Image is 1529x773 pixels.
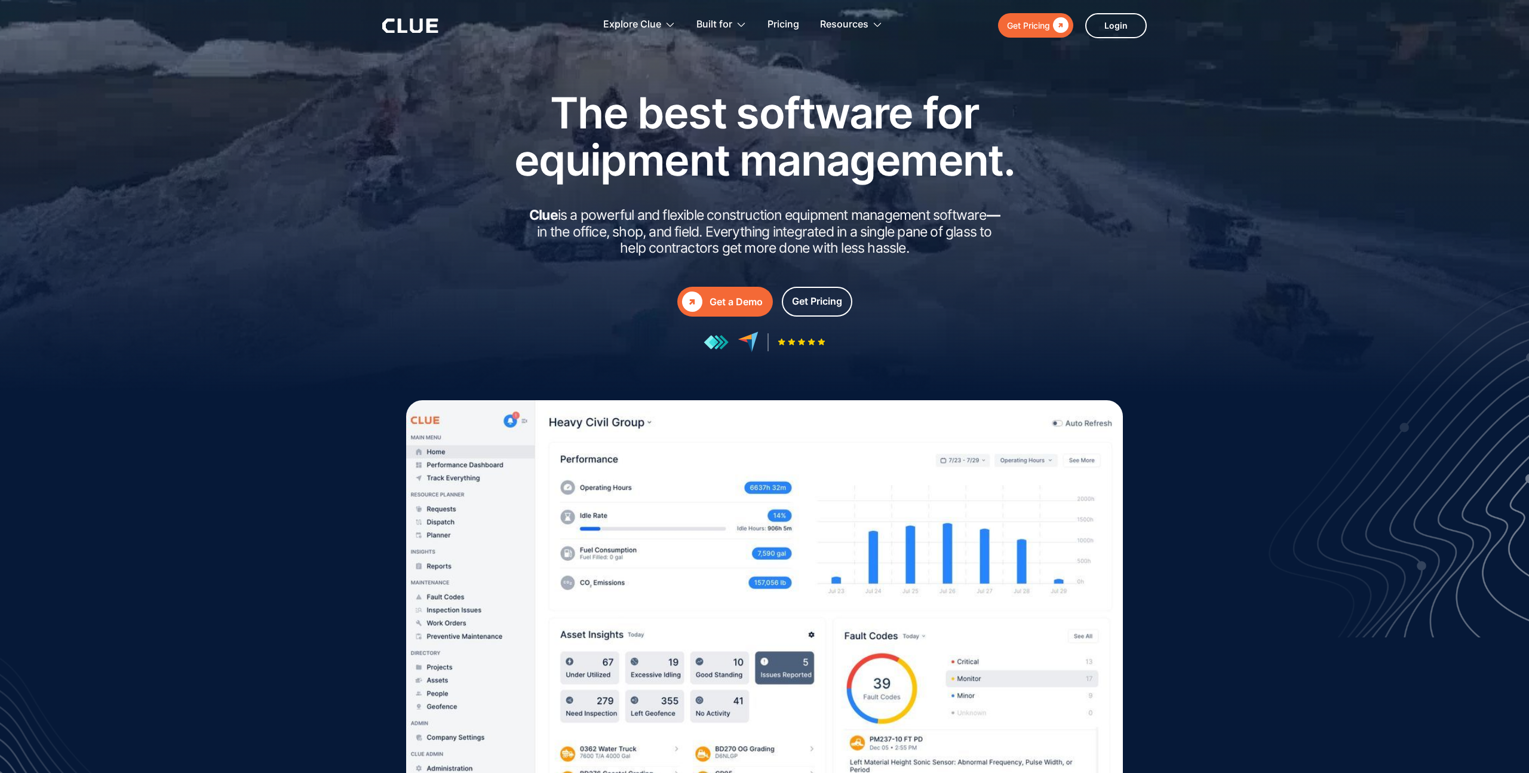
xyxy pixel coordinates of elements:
[526,207,1003,257] h2: is a powerful and flexible construction equipment management software in the office, shop, and fi...
[1265,283,1529,637] img: Design for fleet management software
[1469,716,1529,773] iframe: Chat Widget
[998,13,1073,38] a: Get Pricing
[603,6,661,44] div: Explore Clue
[792,294,842,309] div: Get Pricing
[603,6,676,44] div: Explore Clue
[820,6,868,44] div: Resources
[682,292,702,312] div: 
[782,287,852,317] a: Get Pricing
[696,6,747,44] div: Built for
[704,335,729,350] img: reviews at getapp
[1085,13,1147,38] a: Login
[696,6,732,44] div: Built for
[767,6,799,44] a: Pricing
[710,295,763,309] div: Get a Demo
[1050,18,1069,33] div: 
[677,287,773,317] a: Get a Demo
[820,6,883,44] div: Resources
[738,332,759,352] img: reviews at capterra
[778,338,825,346] img: Five-star rating icon
[1007,18,1050,33] div: Get Pricing
[496,89,1033,183] h1: The best software for equipment management.
[987,207,1000,223] strong: —
[529,207,558,223] strong: Clue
